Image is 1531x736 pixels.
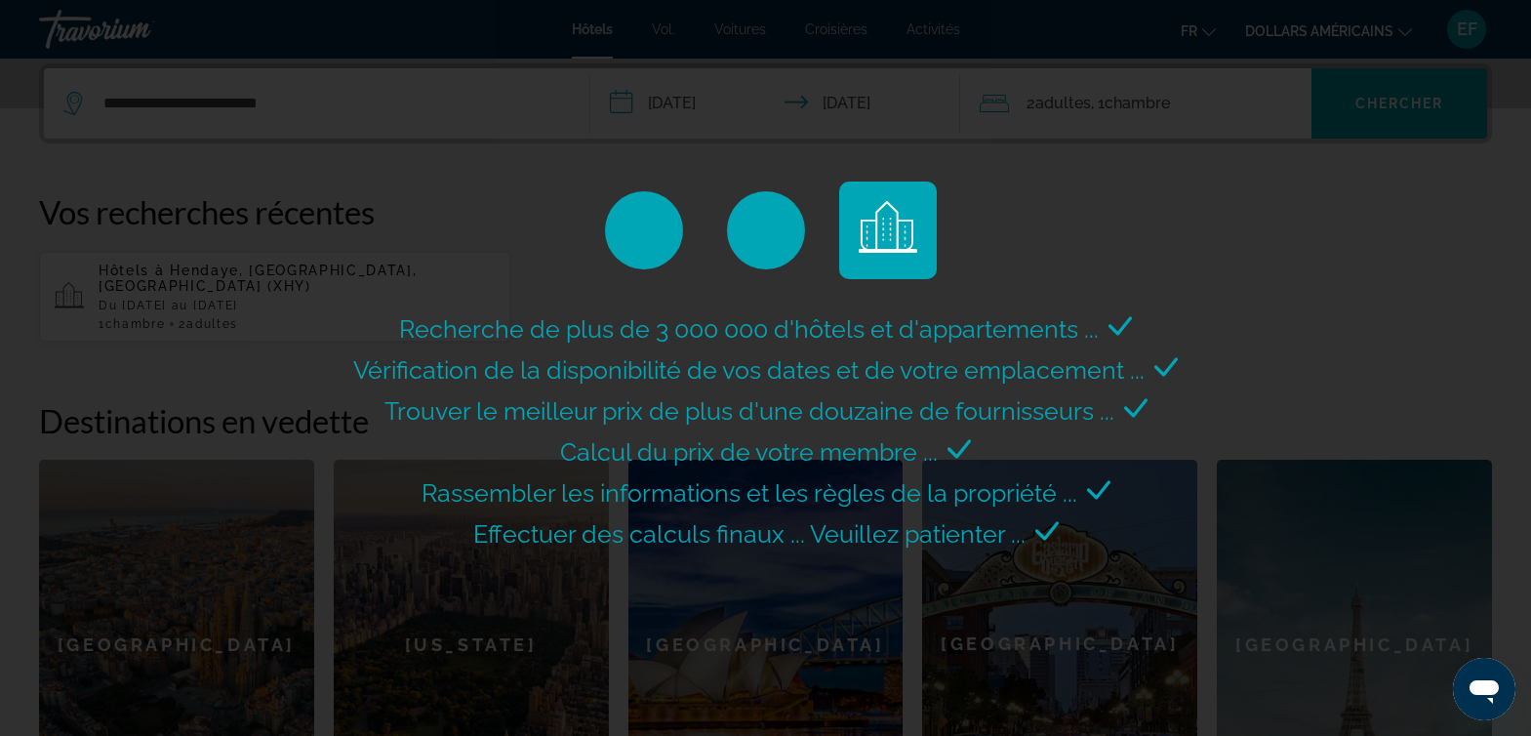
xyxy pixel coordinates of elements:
span: Trouver le meilleur prix de plus d'une douzaine de fournisseurs ... [384,396,1114,426]
span: Vérification de la disponibilité de vos dates et de votre emplacement ... [353,355,1145,385]
span: Effectuer des calculs finaux ... Veuillez patienter ... [473,519,1026,549]
iframe: Bouton de lancement de la fenêtre de messagerie [1453,658,1515,720]
span: Rassembler les informations et les règles de la propriété ... [422,478,1077,508]
span: Calcul du prix de votre membre ... [560,437,938,467]
span: Recherche de plus de 3 000 000 d'hôtels et d'appartements ... [399,314,1099,344]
